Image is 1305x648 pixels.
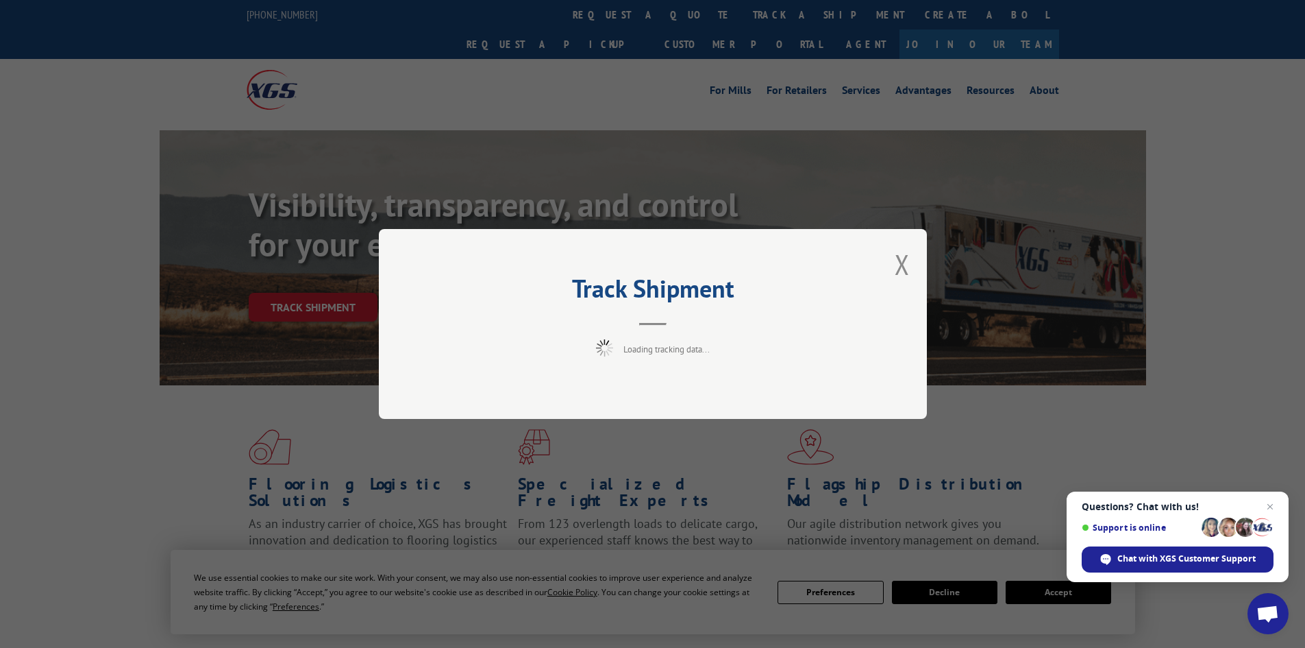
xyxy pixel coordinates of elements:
[895,246,910,283] button: Close modal
[1082,523,1197,533] span: Support is online
[1082,547,1273,573] div: Chat with XGS Customer Support
[596,339,613,357] img: xgs-loading
[1247,593,1289,634] div: Open chat
[447,279,858,305] h2: Track Shipment
[623,344,710,355] span: Loading tracking data...
[1117,553,1256,565] span: Chat with XGS Customer Support
[1082,501,1273,512] span: Questions? Chat with us!
[1262,499,1278,515] span: Close chat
